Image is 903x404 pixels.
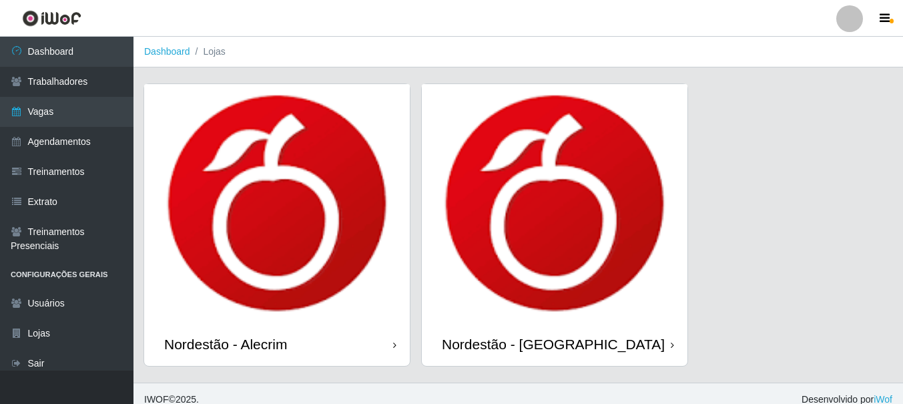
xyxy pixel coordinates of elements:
[133,37,903,67] nav: breadcrumb
[422,84,687,366] a: Nordestão - [GEOGRAPHIC_DATA]
[144,46,190,57] a: Dashboard
[22,10,81,27] img: CoreUI Logo
[190,45,226,59] li: Lojas
[144,84,410,366] a: Nordestão - Alecrim
[422,84,687,323] img: cardImg
[144,84,410,323] img: cardImg
[442,336,665,353] div: Nordestão - [GEOGRAPHIC_DATA]
[164,336,287,353] div: Nordestão - Alecrim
